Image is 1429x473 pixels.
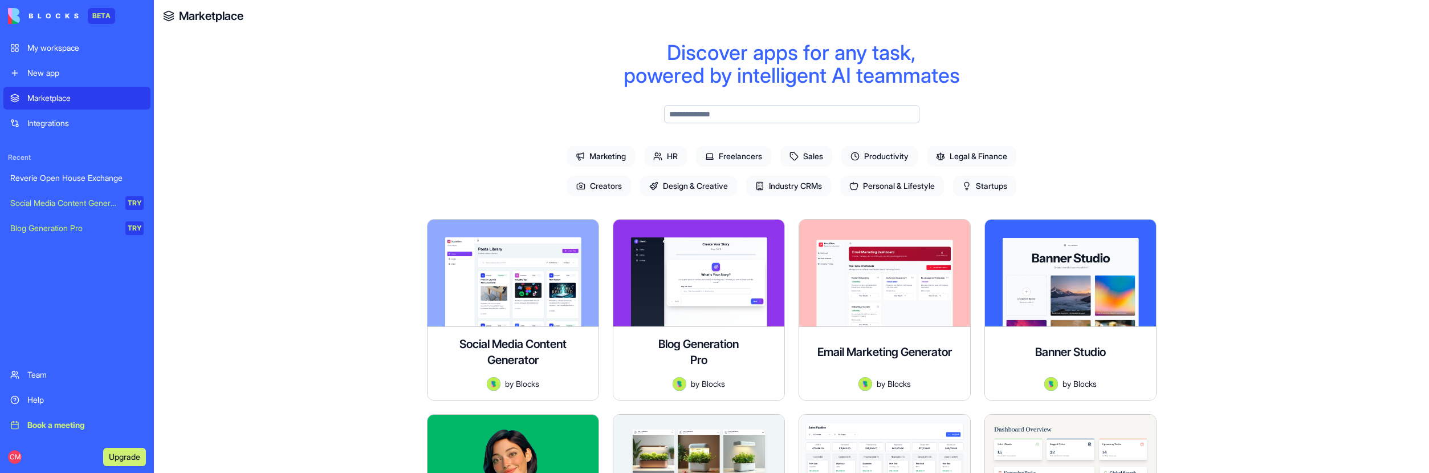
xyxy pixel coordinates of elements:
span: by [1062,378,1071,390]
span: Marketing [567,146,635,167]
div: Discover apps for any task, powered by intelligent AI teammates [190,41,1393,87]
a: New app [3,62,150,84]
img: Avatar [487,377,500,391]
span: Legal & Finance [927,146,1016,167]
span: Recent [3,153,150,162]
button: Upgrade [103,448,146,466]
img: Avatar [858,377,872,391]
span: by [505,378,514,390]
div: New app [27,67,144,79]
span: Industry CRMs [746,176,831,196]
span: Freelancers [696,146,771,167]
span: Design & Creative [640,176,737,196]
div: Blog Generation Pro [10,223,117,234]
a: Marketplace [3,87,150,110]
span: Productivity [841,146,918,167]
span: by [691,378,699,390]
div: TRY [125,196,144,210]
img: logo [8,8,79,24]
div: Book a meeting [27,419,144,431]
span: CM [8,450,22,464]
img: Avatar [673,377,686,391]
span: Blocks [1073,378,1097,390]
a: Reverie Open House Exchange [3,167,150,189]
a: Marketplace [179,8,243,24]
a: Social Media Content GeneratorTRY [3,192,150,215]
a: Team [3,363,150,386]
div: Integrations [27,118,144,129]
span: by [877,378,885,390]
img: Avatar [1044,377,1058,391]
span: HR [644,146,687,167]
span: Blocks [702,378,725,390]
div: Reverie Open House Exchange [10,172,144,184]
span: Blocks [887,378,911,390]
span: Creators [567,176,631,196]
div: TRY [125,221,144,235]
a: BETA [8,8,115,24]
div: Social Media Content Generator [10,197,117,209]
div: Marketplace [27,92,144,104]
a: Social Media Content GeneratorAvatarbyBlocks [427,219,599,401]
div: Team [27,369,144,381]
h4: Email Marketing Generator [817,344,952,360]
a: My workspace [3,37,150,59]
div: Help [27,394,144,406]
span: Blocks [516,378,539,390]
a: Book a meeting [3,414,150,436]
a: Integrations [3,112,150,135]
h4: Social Media Content Generator [437,336,589,368]
h4: Banner Studio [1035,344,1106,360]
span: Startups [953,176,1016,196]
a: Banner StudioAvatarbyBlocks [984,219,1157,401]
h4: Blog Generation Pro [653,336,744,368]
a: Blog Generation ProAvatarbyBlocks [613,219,785,401]
span: Sales [780,146,832,167]
a: Email Marketing GeneratorAvatarbyBlocks [799,219,971,401]
a: Upgrade [103,451,146,462]
span: Personal & Lifestyle [840,176,944,196]
div: BETA [88,8,115,24]
a: Help [3,389,150,411]
div: My workspace [27,42,144,54]
a: Blog Generation ProTRY [3,217,150,240]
